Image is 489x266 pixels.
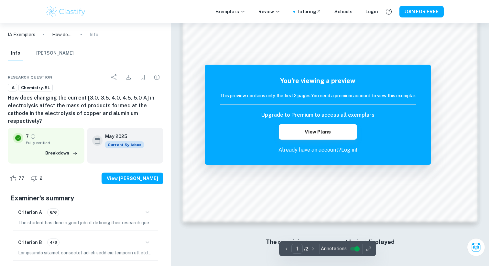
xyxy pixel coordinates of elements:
[18,84,53,92] a: Chemistry-SL
[383,6,394,17] button: Help and Feedback
[45,5,86,18] img: Clastify logo
[36,46,74,60] button: [PERSON_NAME]
[122,71,135,84] div: Download
[48,239,59,245] span: 4/6
[341,147,357,153] a: Log in!
[30,133,36,139] a: Grade fully verified
[105,133,139,140] h6: May 2025
[8,46,23,60] button: Info
[48,209,59,215] span: 6/6
[220,146,416,154] p: Already have an account?
[321,245,347,252] span: Annotations
[108,71,121,84] div: Share
[52,31,73,38] p: How does changing the current [3.0, 3.5, 4.0, 4.5, 5.0 A] in electrolysis affect the mass of prod...
[304,245,308,252] p: / 2
[365,8,378,15] a: Login
[8,85,17,91] span: IA
[18,239,42,246] h6: Criterion B
[261,111,375,119] h6: Upgrade to Premium to access all exemplars
[90,31,98,38] p: Info
[29,173,46,184] div: Dislike
[36,175,46,182] span: 2
[297,8,321,15] a: Tutoring
[8,31,35,38] a: IA Exemplars
[279,124,357,140] button: View Plans
[258,8,280,15] p: Review
[8,94,163,125] h6: How does changing the current [3.0, 3.5, 4.0, 4.5, 5.0 A] in electrolysis affect the mass of prod...
[18,249,153,256] p: Lor ipsumdo sitamet consectet adi eli sedd eiu temporin utl etdolorem, aliquaenim adm veniamq nos...
[334,8,353,15] a: Schools
[26,140,79,146] span: Fully verified
[399,6,444,17] button: JOIN FOR FREE
[26,133,29,140] p: 7
[18,209,42,216] h6: Criterion A
[44,148,79,158] button: Breakdown
[102,173,163,184] button: View [PERSON_NAME]
[215,8,245,15] p: Exemplars
[19,85,52,91] span: Chemistry-SL
[105,141,144,148] div: This exemplar is based on the current syllabus. Feel free to refer to it for inspiration/ideas wh...
[150,71,163,84] div: Report issue
[220,76,416,86] h5: You're viewing a preview
[10,193,161,203] h5: Examiner's summary
[220,92,416,99] h6: This preview contains only the first 2 pages. You need a premium account to view this exemplar.
[8,84,17,92] a: IA
[196,238,464,247] h6: The remaining pages are not being displayed
[8,74,52,80] span: Research question
[105,141,144,148] span: Current Syllabus
[15,175,28,182] span: 77
[136,71,149,84] div: Bookmark
[18,219,153,226] p: The student has done a good job of defining their research question by clearly stating the indepe...
[8,173,28,184] div: Like
[467,238,485,256] button: Ask Clai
